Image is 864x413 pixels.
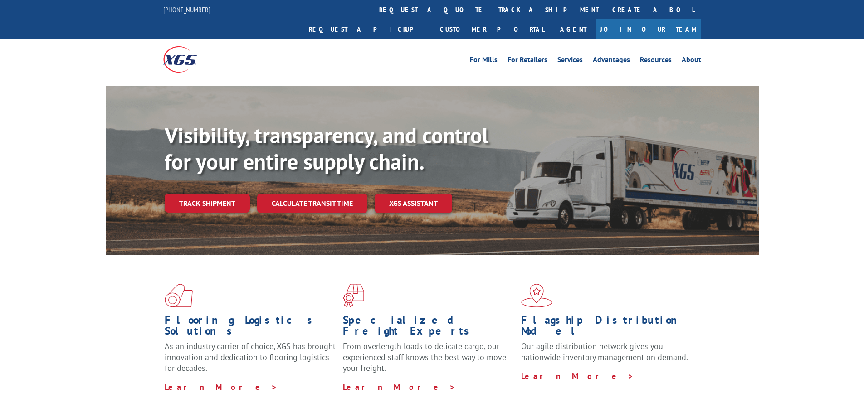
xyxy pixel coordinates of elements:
a: Calculate transit time [257,194,367,213]
a: XGS ASSISTANT [375,194,452,213]
img: xgs-icon-focused-on-flooring-red [343,284,364,307]
a: For Retailers [508,56,547,66]
h1: Specialized Freight Experts [343,315,514,341]
a: Customer Portal [433,19,551,39]
h1: Flagship Distribution Model [521,315,693,341]
a: About [682,56,701,66]
span: Our agile distribution network gives you nationwide inventory management on demand. [521,341,688,362]
a: Learn More > [165,382,278,392]
a: Agent [551,19,596,39]
a: Learn More > [343,382,456,392]
img: xgs-icon-total-supply-chain-intelligence-red [165,284,193,307]
a: Learn More > [521,371,634,381]
a: For Mills [470,56,498,66]
a: Advantages [593,56,630,66]
a: Join Our Team [596,19,701,39]
a: Resources [640,56,672,66]
a: Services [557,56,583,66]
span: As an industry carrier of choice, XGS has brought innovation and dedication to flooring logistics... [165,341,336,373]
img: xgs-icon-flagship-distribution-model-red [521,284,552,307]
a: Request a pickup [302,19,433,39]
h1: Flooring Logistics Solutions [165,315,336,341]
a: [PHONE_NUMBER] [163,5,210,14]
p: From overlength loads to delicate cargo, our experienced staff knows the best way to move your fr... [343,341,514,381]
b: Visibility, transparency, and control for your entire supply chain. [165,121,488,175]
a: Track shipment [165,194,250,213]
